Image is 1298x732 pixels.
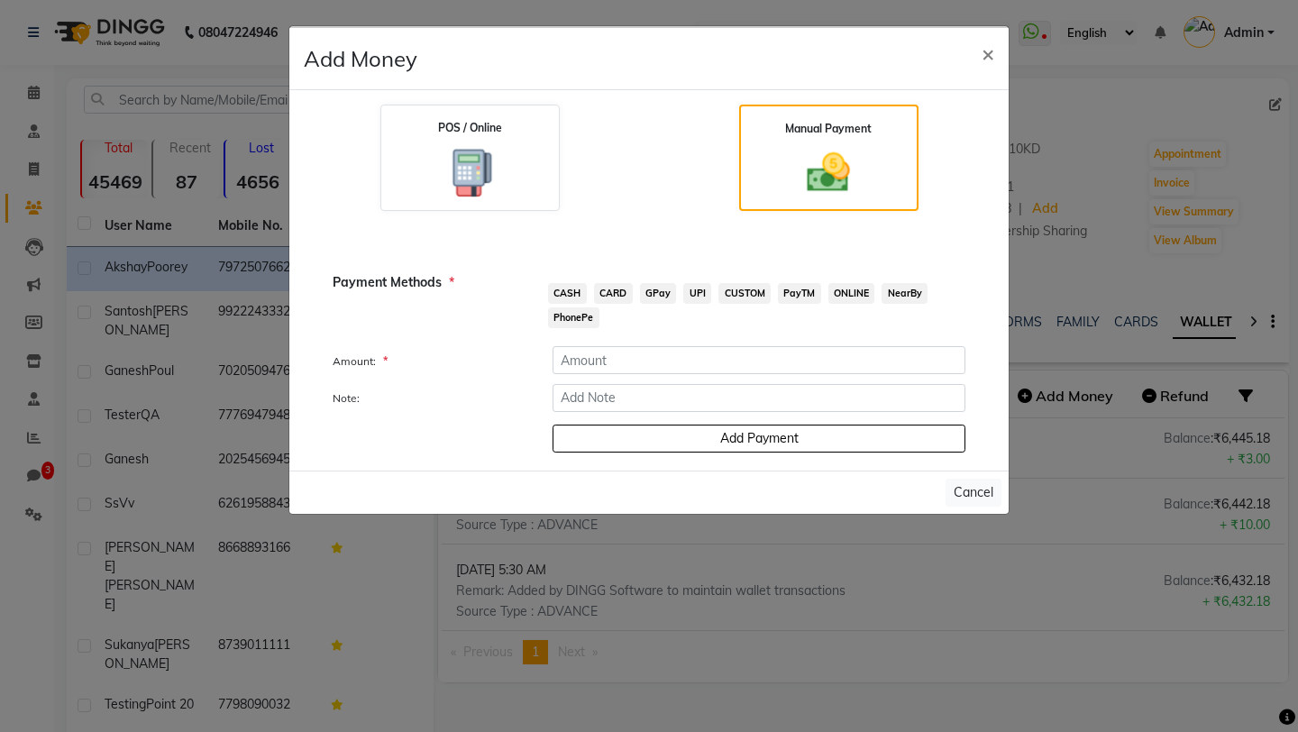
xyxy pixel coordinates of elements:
[548,307,599,328] span: PhonePe
[982,40,994,67] span: ×
[967,28,1009,78] button: Close
[778,283,821,304] span: PayTM
[319,390,539,407] label: Note:
[553,346,965,374] input: Amount
[333,273,454,292] span: Payment Methods
[946,479,1001,507] button: Cancel
[640,283,677,304] span: GPay
[438,120,502,136] label: POS / Online
[683,283,711,304] span: UPI
[793,148,864,197] img: _cash.svg
[882,283,928,304] span: NearBy
[785,121,872,137] label: Manual Payment
[319,353,539,370] label: Amount:
[553,384,965,412] input: Add Note
[304,42,417,75] h4: Add Money
[718,283,771,304] span: CUSTOM
[548,283,587,304] span: CASH
[594,283,633,304] span: CARD
[828,283,875,304] span: ONLINE
[434,147,506,199] img: _pos-terminal.svg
